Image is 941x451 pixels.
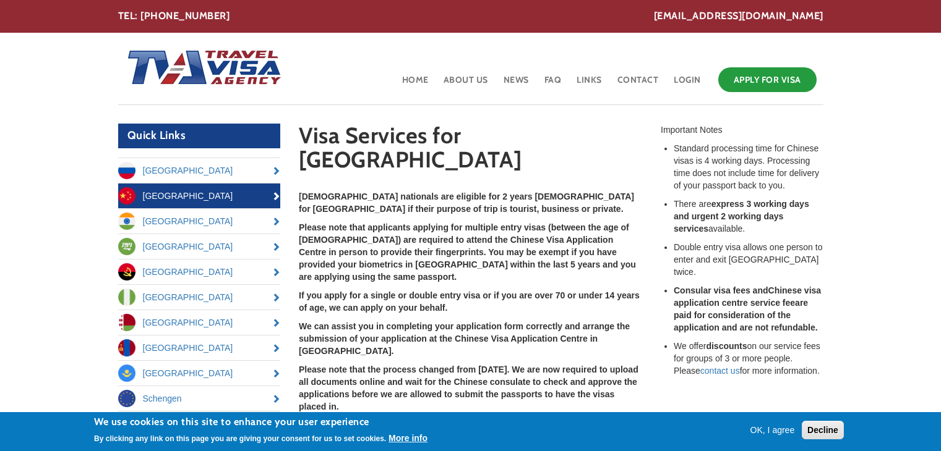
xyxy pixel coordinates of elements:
[118,9,823,23] div: TEL: [PHONE_NUMBER]
[118,209,281,234] a: [GEOGRAPHIC_DATA]
[389,432,428,444] button: More info
[94,415,428,429] h2: We use cookies on this site to enhance your user experience
[94,434,386,443] p: By clicking any link on this page you are giving your consent for us to set cookies.
[502,64,530,104] a: News
[118,183,281,208] a: [GEOGRAPHIC_DATA]
[118,310,281,335] a: [GEOGRAPHIC_DATA]
[442,64,489,104] a: About Us
[674,241,823,278] li: Double entry visa allows one person to enter and exit [GEOGRAPHIC_DATA] twice.
[543,64,563,104] a: FAQ
[674,198,823,235] li: There are available.
[674,298,818,332] strong: are paid for consideration of the application and are not refundable.
[118,158,281,183] a: [GEOGRAPHIC_DATA]
[299,321,630,356] strong: We can assist you in completing your application form correctly and arrange the submission of you...
[674,199,809,234] strong: express 3 working days and urgent 2 working days services
[672,64,702,104] a: Login
[299,192,634,214] strong: [DEMOGRAPHIC_DATA] nationals are eligible for 2 years [DEMOGRAPHIC_DATA] for [GEOGRAPHIC_DATA] if...
[718,67,817,92] a: Apply for Visa
[118,285,281,310] a: [GEOGRAPHIC_DATA]
[661,124,823,136] div: Important Notes
[674,142,823,192] li: Standard processing time for Chinese visas is 4 working days. Processing time does not include ti...
[118,234,281,259] a: [GEOGRAPHIC_DATA]
[802,421,844,439] button: Decline
[674,285,768,295] strong: Consular visa fees and
[745,424,800,436] button: OK, I agree
[674,340,823,377] li: We offer on our service fees for groups of 3 or more people. Please for more information.
[700,366,740,376] a: contact us
[299,365,638,411] strong: Please note that the process changed from [DATE]. We are now required to upload all documents onl...
[118,38,283,99] img: Home
[118,259,281,284] a: [GEOGRAPHIC_DATA]
[299,290,640,313] strong: If you apply for a single or double entry visa or if you are over 70 or under 14 years of age, we...
[118,386,281,411] a: Schengen
[299,222,636,282] strong: Please note that applicants applying for multiple entry visas (between the age of [DEMOGRAPHIC_DA...
[654,9,823,23] a: [EMAIL_ADDRESS][DOMAIN_NAME]
[575,64,603,104] a: Links
[674,285,821,308] strong: Chinese visa application centre service fee
[299,124,642,178] h1: Visa Services for [GEOGRAPHIC_DATA]
[118,335,281,360] a: [GEOGRAPHIC_DATA]
[118,361,281,386] a: [GEOGRAPHIC_DATA]
[706,341,747,351] strong: discounts
[616,64,660,104] a: Contact
[401,64,430,104] a: Home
